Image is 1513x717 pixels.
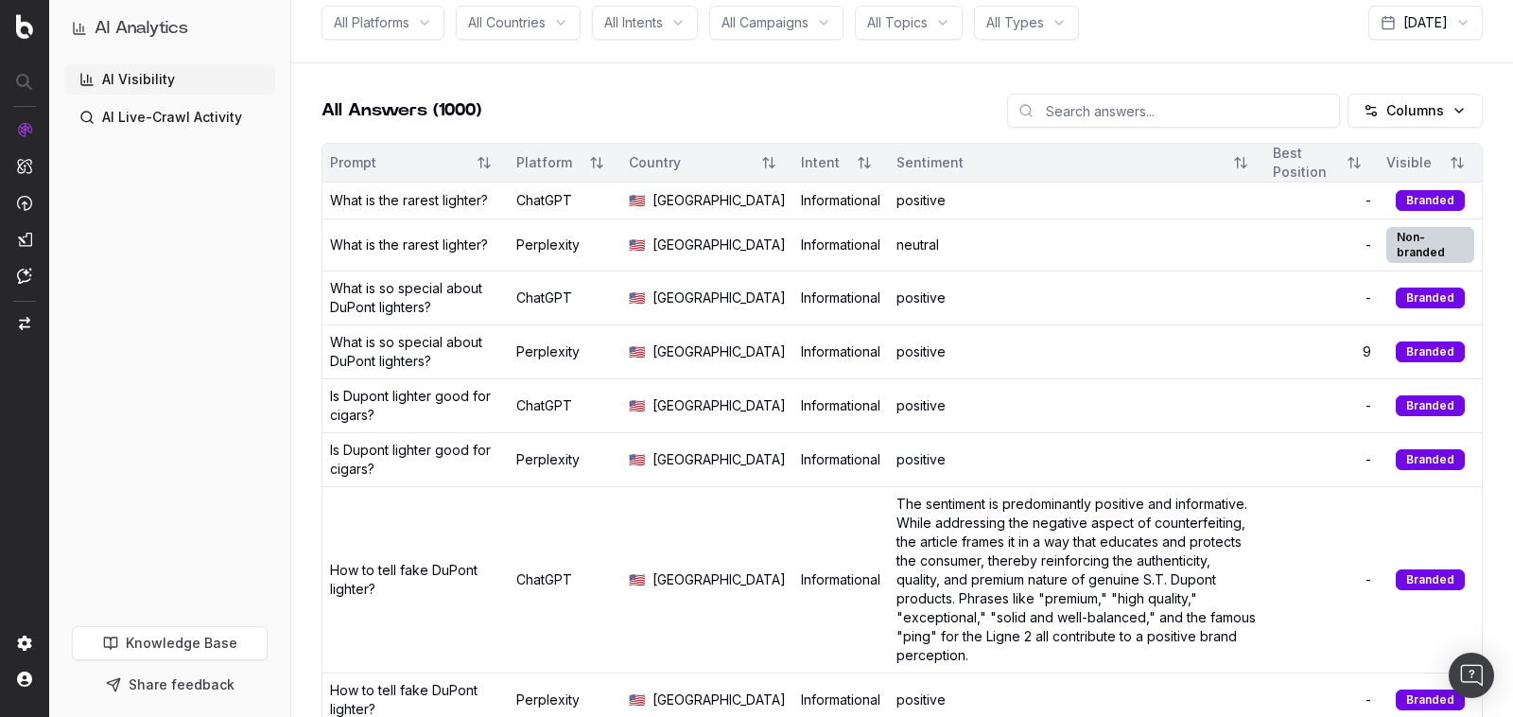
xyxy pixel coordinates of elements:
div: - [1273,289,1371,307]
div: Branded [1396,395,1465,416]
div: Branded [1396,288,1465,308]
div: Informational [801,450,881,469]
div: neutral [896,236,1258,254]
span: 🇺🇸 [629,450,645,469]
img: Setting [17,636,32,651]
div: Perplexity [516,236,614,254]
button: Sort [467,146,501,180]
div: Informational [801,191,881,210]
a: AI Live-Crawl Activity [64,102,275,132]
span: 🇺🇸 [629,342,645,361]
span: 🇺🇸 [629,691,645,709]
div: Informational [801,396,881,415]
div: - [1273,570,1371,589]
div: ChatGPT [516,289,614,307]
span: 🇺🇸 [629,289,645,307]
img: Assist [17,268,32,284]
div: Intent [801,153,840,172]
div: Informational [801,236,881,254]
a: Knowledge Base [72,626,268,660]
span: [GEOGRAPHIC_DATA] [652,450,786,469]
span: 🇺🇸 [629,236,645,254]
div: The sentiment is predominantly positive and informative. While addressing the negative aspect of ... [896,495,1258,665]
div: positive [896,342,1258,361]
div: positive [896,691,1258,709]
div: - [1273,691,1371,709]
div: Is Dupont lighter good for cigars? [330,387,501,425]
span: All Platforms [334,13,409,32]
img: My account [17,672,32,687]
span: 🇺🇸 [629,191,645,210]
div: Platform [516,153,572,172]
button: Sort [752,146,786,180]
h1: AI Analytics [95,15,188,42]
div: positive [896,289,1258,307]
img: Switch project [19,317,30,330]
div: What is the rarest lighter? [330,191,488,210]
div: Perplexity [516,450,614,469]
div: Informational [801,342,881,361]
div: Informational [801,570,881,589]
div: Is Dupont lighter good for cigars? [330,441,501,479]
div: Branded [1396,449,1465,470]
img: Intelligence [17,158,32,174]
div: positive [896,191,1258,210]
span: 🇺🇸 [629,396,645,415]
div: ChatGPT [516,570,614,589]
div: What is so special about DuPont lighters? [330,279,501,317]
h2: All Answers (1000) [322,97,481,124]
a: AI Visibility [64,64,275,95]
div: ChatGPT [516,191,614,210]
span: [GEOGRAPHIC_DATA] [652,289,786,307]
div: Informational [801,289,881,307]
img: Analytics [17,122,32,137]
div: positive [896,396,1258,415]
div: What is so special about DuPont lighters? [330,333,501,371]
span: [GEOGRAPHIC_DATA] [652,691,786,709]
div: Visible [1386,153,1433,172]
div: Sentiment [896,153,1216,172]
span: 🇺🇸 [629,570,645,589]
div: - [1273,450,1371,469]
img: Activation [17,195,32,211]
span: All Campaigns [722,13,809,32]
span: [GEOGRAPHIC_DATA] [652,570,786,589]
img: Botify logo [16,14,33,39]
button: AI Analytics [72,15,268,42]
button: Sort [1440,146,1474,180]
button: Sort [580,146,614,180]
div: positive [896,450,1258,469]
button: Sort [1337,146,1371,180]
span: All Topics [867,13,928,32]
span: [GEOGRAPHIC_DATA] [652,236,786,254]
button: Share feedback [72,668,268,702]
div: Perplexity [516,691,614,709]
span: All Intents [604,13,663,32]
img: Studio [17,232,32,247]
button: Sort [1224,146,1258,180]
div: Open Intercom Messenger [1449,653,1494,698]
div: Branded [1396,190,1465,211]
div: Branded [1396,569,1465,590]
div: - [1273,396,1371,415]
span: All Countries [468,13,546,32]
div: What is the rarest lighter? [330,236,488,254]
div: How to tell fake DuPont lighter? [330,561,501,599]
div: Informational [801,691,881,709]
div: Prompt [330,153,460,172]
span: [GEOGRAPHIC_DATA] [652,342,786,361]
div: ChatGPT [516,396,614,415]
div: Country [629,153,744,172]
input: Search answers... [1007,94,1340,128]
div: Perplexity [516,342,614,361]
div: Non-branded [1386,227,1474,263]
button: Columns [1348,94,1483,128]
div: 9 [1273,342,1371,361]
div: Best Position [1273,144,1330,182]
div: - [1273,191,1371,210]
span: [GEOGRAPHIC_DATA] [652,191,786,210]
div: Branded [1396,341,1465,362]
span: [GEOGRAPHIC_DATA] [652,396,786,415]
div: - [1273,236,1371,254]
div: Branded [1396,690,1465,710]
